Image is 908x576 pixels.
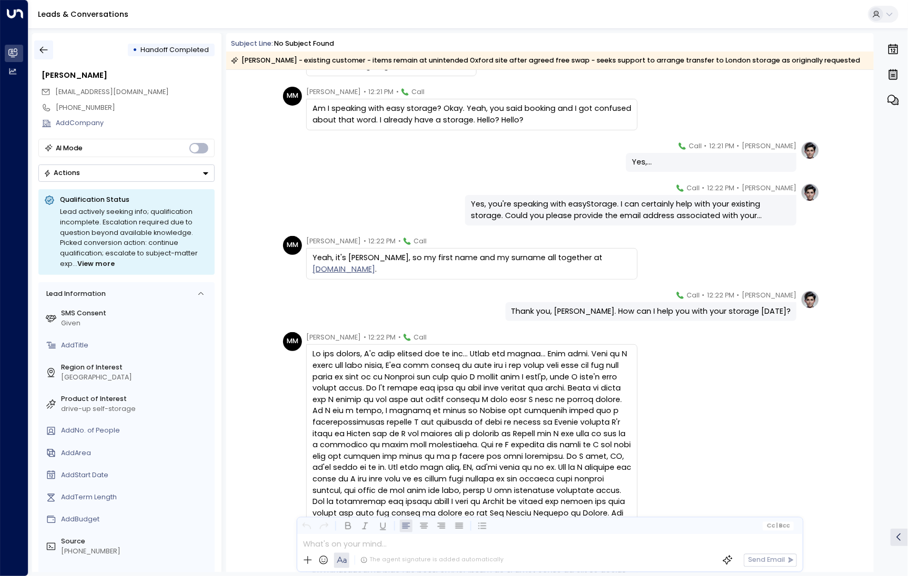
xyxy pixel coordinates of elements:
div: • [133,42,137,58]
span: • [398,236,401,246]
div: AddCompany [56,118,215,128]
span: [EMAIL_ADDRESS][DOMAIN_NAME] [55,87,169,96]
span: 12:22 PM [368,332,396,343]
div: AI Mode [56,143,83,153]
div: Yes,... [632,157,791,168]
div: [PHONE_NUMBER] [56,103,215,113]
img: profile-logo.png [801,141,820,160]
span: 12:22 PM [368,236,396,246]
span: • [737,290,740,301]
span: | [776,523,778,529]
button: Undo [300,520,313,533]
span: Call [413,332,427,343]
div: drive-up self-storage [61,404,211,414]
div: AddTerm Length [61,492,211,502]
div: MM [283,332,302,351]
div: Yes, you're speaking with easyStorage. I can certainly help with your existing storage. Could you... [471,199,791,221]
span: 12:21 PM [709,141,734,151]
div: [GEOGRAPHIC_DATA] [61,373,211,383]
button: Actions [38,164,215,182]
span: • [737,141,740,151]
div: Lead Information [43,289,105,299]
span: View more [77,259,115,269]
div: Am I speaking with easy storage? Okay. Yeah, you said booking and I got confused about that word.... [312,103,631,126]
span: • [737,183,740,193]
div: AddTitle [61,341,211,351]
div: Given [61,318,211,328]
span: • [702,183,705,193]
span: • [702,290,705,301]
span: • [396,87,399,97]
div: The agent signature is added automatically [360,556,503,564]
div: Yeah, it's [PERSON_NAME], so my first name and my surname all together at . [312,252,631,275]
span: Call [413,236,427,246]
span: [PERSON_NAME] [306,236,361,246]
span: Handoff Completed [141,45,209,54]
span: Cc Bcc [766,523,790,529]
span: • [364,87,366,97]
span: Call [687,290,700,301]
span: 12:21 PM [368,87,394,97]
div: MM [283,87,302,106]
div: Button group with a nested menu [38,164,215,182]
span: [PERSON_NAME] [742,290,796,301]
div: MM [283,236,302,255]
div: Thank you, [PERSON_NAME]. How can I help you with your storage [DATE]? [511,306,791,317]
span: [PERSON_NAME] [742,183,796,193]
a: Leads & Conversations [38,9,128,19]
span: [PERSON_NAME] [306,332,361,343]
div: AddStart Date [61,470,211,480]
div: AddArea [61,448,211,458]
span: 12:22 PM [707,183,734,193]
span: • [364,332,366,343]
div: AddNo. of People [61,426,211,436]
div: AddBudget [61,515,211,524]
button: Cc|Bcc [763,521,794,530]
button: Redo [318,520,331,533]
label: Source [61,537,211,547]
span: • [704,141,707,151]
img: profile-logo.png [801,290,820,309]
span: [PERSON_NAME] [306,87,361,97]
span: • [364,236,366,246]
label: SMS Consent [61,308,211,318]
p: Qualification Status [60,195,209,204]
img: profile-logo.png [801,183,820,202]
span: Call [411,87,425,97]
span: marlenemorvan@outlook.com [55,87,169,97]
span: [PERSON_NAME] [742,141,796,151]
span: Call [689,141,702,151]
label: Product of Interest [61,394,211,404]
a: [DOMAIN_NAME] [312,264,375,275]
label: Region of Interest [61,363,211,373]
span: • [398,332,401,343]
div: [PERSON_NAME] - existing customer - items remain at unintended Oxford site after agreed free swap... [231,55,860,66]
span: 12:22 PM [707,290,734,301]
div: Lead actively seeking info; qualification incomplete. Escalation required due to question beyond ... [60,207,209,269]
span: Call [687,183,700,193]
div: [PERSON_NAME] [42,70,215,81]
span: Subject Line: [231,39,273,48]
div: [PHONE_NUMBER] [61,547,211,557]
div: Actions [44,169,80,177]
div: No subject found [274,39,334,49]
